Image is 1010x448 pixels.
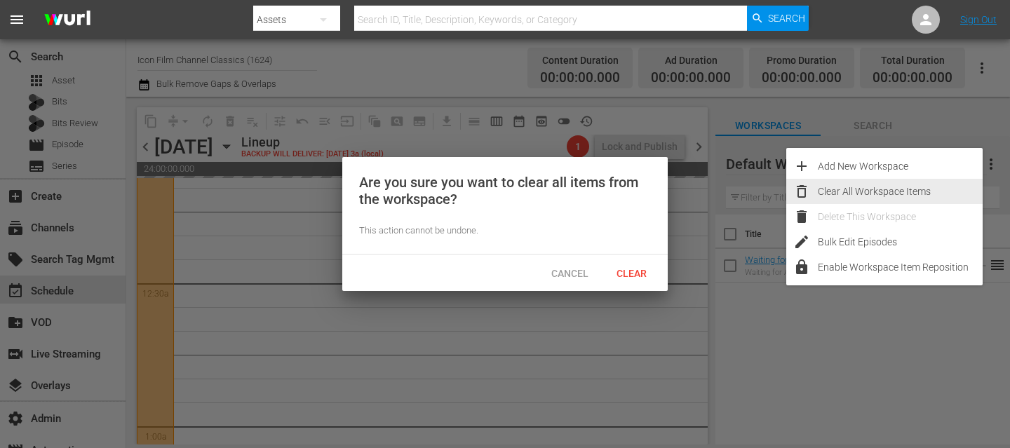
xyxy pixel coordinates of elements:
[768,6,805,31] span: Search
[818,204,983,229] div: Delete This Workspace
[8,11,25,28] span: menu
[540,268,600,279] span: Cancel
[539,260,600,285] button: Cancel
[34,4,101,36] img: ans4CAIJ8jUAAAAAAAAAAAAAAAAAAAAAAAAgQb4GAAAAAAAAAAAAAAAAAAAAAAAAJMjXAAAAAAAAAAAAAAAAAAAAAAAAgAT5G...
[818,254,983,280] div: Enable Workspace Item Reposition
[818,154,983,179] div: Add New Workspace
[793,208,810,225] span: delete
[747,6,809,31] button: Search
[793,259,810,276] span: lock
[600,260,662,285] button: Clear
[818,179,983,204] div: Clear All Workspace Items
[793,158,810,175] span: add
[359,224,651,238] div: This action cannot be undone.
[793,233,810,250] span: edit
[359,174,651,208] div: Are you sure you want to clear all items from the workspace?
[960,14,997,25] a: Sign Out
[605,268,658,279] span: Clear
[818,229,983,254] div: Bulk Edit Episodes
